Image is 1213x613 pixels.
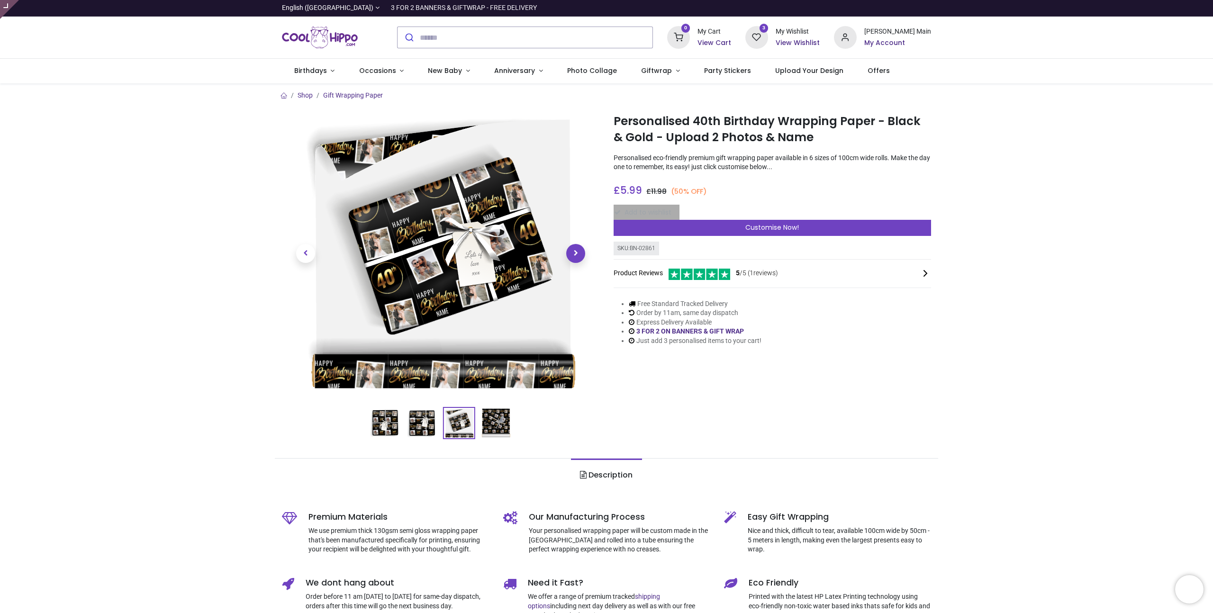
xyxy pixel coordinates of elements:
span: 5 [736,269,740,277]
p: We use premium thick 130gsm semi gloss wrapping paper that's been manufactured specifically for p... [308,526,489,554]
img: Personalised 40th Birthday Wrapping Paper - Black & Gold - Upload 2 Photos & Name [370,408,400,438]
div: My Wishlist [776,27,820,36]
span: Birthdays [294,66,327,75]
span: Previous [296,244,315,263]
sup: 0 [681,24,690,33]
a: 0 [667,33,690,41]
a: New Baby [416,59,482,83]
h5: Our Manufacturing Process [529,511,710,523]
img: BN-02861-04 [481,408,511,438]
a: Previous [282,154,329,353]
img: Cool Hippo [282,24,358,51]
li: Order by 11am, same day dispatch [629,308,761,318]
span: Next [566,244,585,263]
div: [PERSON_NAME] Main [864,27,931,36]
h5: Eco Friendly [749,577,931,589]
p: Order before 11 am [DATE] to [DATE] for same-day dispatch, orders after this time will go the nex... [306,592,489,611]
li: Express Delivery Available [629,318,761,327]
span: New Baby [428,66,462,75]
button: Submit [398,27,420,48]
span: £ [614,183,642,197]
iframe: Customer reviews powered by Trustpilot [732,3,931,13]
p: Nice and thick, difficult to tear, available 100cm wide by 50cm - 5 meters in length, making even... [748,526,931,554]
span: 11.98 [651,187,667,196]
div: SKU: BN-02861 [614,242,659,255]
p: Personalised eco-friendly premium gift wrapping paper available in 6 sizes of 100cm wide rolls. M... [614,153,931,172]
span: Offers [868,66,890,75]
a: 3 FOR 2 ON BANNERS & GIFT WRAP [636,327,744,335]
li: Just add 3 personalised items to your cart! [629,336,761,346]
a: Gift Wrapping Paper [323,91,383,99]
div: 3 FOR 2 BANNERS & GIFTWRAP - FREE DELIVERY [391,3,537,13]
span: Party Stickers [704,66,751,75]
span: Giftwrap [641,66,672,75]
span: Occasions [359,66,396,75]
h5: Premium Materials [308,511,489,523]
img: BN-02861-02 [407,408,437,438]
h5: Easy Gift Wrapping [748,511,931,523]
img: BN-02861-03 [444,408,474,438]
small: (50% OFF) [671,187,707,197]
a: Shop [298,91,313,99]
a: Next [552,154,599,353]
a: View Wishlist [776,38,820,48]
a: Description [571,459,642,492]
p: Your personalised wrapping paper will be custom made in the [GEOGRAPHIC_DATA] and rolled into a t... [529,526,710,554]
li: Free Standard Tracked Delivery [629,299,761,309]
h5: Need it Fast? [528,577,710,589]
a: Anniversary [482,59,555,83]
a: Giftwrap [629,59,692,83]
span: Photo Collage [567,66,617,75]
img: BN-02861-03 [299,111,583,396]
a: Occasions [347,59,416,83]
a: English ([GEOGRAPHIC_DATA]) [282,3,380,13]
h1: Personalised 40th Birthday Wrapping Paper - Black & Gold - Upload 2 Photos & Name [614,113,931,146]
span: Anniversary [494,66,535,75]
div: My Cart [697,27,731,36]
a: My Account [864,38,931,48]
span: Customise Now! [745,223,799,232]
sup: 3 [760,24,769,33]
a: shipping options [528,593,660,610]
span: Upload Your Design [775,66,843,75]
iframe: Brevo live chat [1175,575,1204,604]
a: Logo of Cool Hippo [282,24,358,51]
a: View Cart [697,38,731,48]
a: Birthdays [282,59,347,83]
h5: We dont hang about [306,577,489,589]
span: /5 ( 1 reviews) [736,269,778,278]
a: 3 [745,33,768,41]
span: £ [646,187,667,196]
span: 5.99 [620,183,642,197]
div: Product Reviews [614,267,931,280]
